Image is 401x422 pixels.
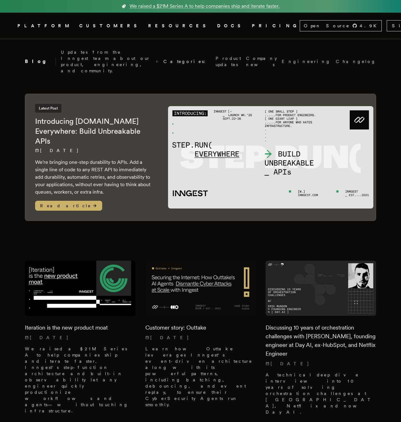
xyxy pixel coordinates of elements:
[266,323,376,358] h2: Discussing 10 years of orchestration challenges with [PERSON_NAME], founding engineer at Day AI, ...
[145,323,256,332] h2: Customer story: Outtake
[17,22,72,30] button: PLATFORM
[61,49,151,74] p: Updates from the Inngest team about our product, engineering, and community.
[266,361,376,367] p: [DATE]
[217,22,244,30] a: DOCS
[35,201,102,211] span: Read article
[35,147,156,154] p: [DATE]
[304,23,350,29] span: Open Source
[148,22,210,30] button: RESOURCES
[25,323,135,332] h2: Iteration is the new product moat
[282,58,331,65] a: Engineering
[266,261,376,316] img: Featured image for Discussing 10 years of orchestration challenges with Erik Munson, founding eng...
[145,261,256,413] a: Featured image for Customer story: Outtake blog postCustomer story: Outtake[DATE] Learn how Outta...
[145,334,256,341] p: [DATE]
[25,261,135,316] img: Featured image for Iteration is the new product moat blog post
[35,104,62,113] span: Latest Post
[336,58,376,65] a: Changelog
[252,22,300,30] a: PRICING
[25,94,376,221] a: Latest PostIntroducing [DOMAIN_NAME] Everywhere: Build Unbreakable APIs[DATE] We're bringing one-...
[266,372,376,415] p: A technical deep dive interview into 10 years of solving orchestration challenges at [GEOGRAPHIC_...
[246,55,277,68] a: Company news
[25,261,135,419] a: Featured image for Iteration is the new product moat blog postIteration is the new product moat[D...
[35,116,156,146] h2: Introducing [DOMAIN_NAME] Everywhere: Build Unbreakable APIs
[145,261,256,316] img: Featured image for Customer story: Outtake blog post
[25,58,56,65] h2: Blog
[79,22,141,30] a: CUSTOMERS
[360,23,380,29] span: 4.9 K
[216,55,241,68] a: Product updates
[25,334,135,341] p: [DATE]
[25,346,135,414] p: We raised a $21M Series A to help companies ship and iterate faster. Inngest's step-function arch...
[35,159,156,196] p: We're bringing one-step durability to APIs. Add a single line of code to any REST API to immediat...
[163,58,211,65] span: Categories:
[130,2,280,10] span: We raised a $21M Series A to help companies ship and iterate faster.
[168,106,373,209] img: Featured image for Introducing Step.Run Everywhere: Build Unbreakable APIs blog post
[145,346,256,408] p: Learn how Outtake leverages Inngest's event-driven architecture along with its powerful patterns,...
[266,261,376,420] a: Featured image for Discussing 10 years of orchestration challenges with Erik Munson, founding eng...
